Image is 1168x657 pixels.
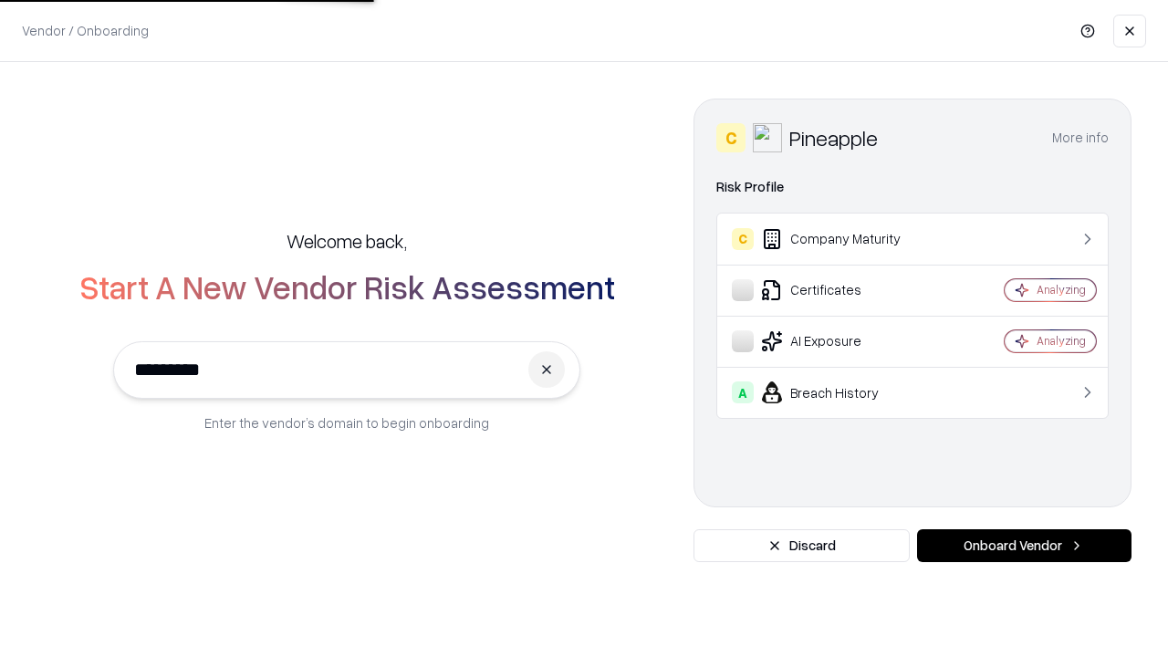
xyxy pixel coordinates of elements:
[716,123,746,152] div: C
[732,330,950,352] div: AI Exposure
[753,123,782,152] img: Pineapple
[22,21,149,40] p: Vendor / Onboarding
[732,228,754,250] div: C
[1037,282,1086,297] div: Analyzing
[732,381,950,403] div: Breach History
[789,123,878,152] div: Pineapple
[732,279,950,301] div: Certificates
[204,413,489,433] p: Enter the vendor’s domain to begin onboarding
[79,268,615,305] h2: Start A New Vendor Risk Assessment
[716,176,1109,198] div: Risk Profile
[732,228,950,250] div: Company Maturity
[917,529,1131,562] button: Onboard Vendor
[287,228,407,254] h5: Welcome back,
[732,381,754,403] div: A
[1037,333,1086,349] div: Analyzing
[1052,121,1109,154] button: More info
[693,529,910,562] button: Discard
